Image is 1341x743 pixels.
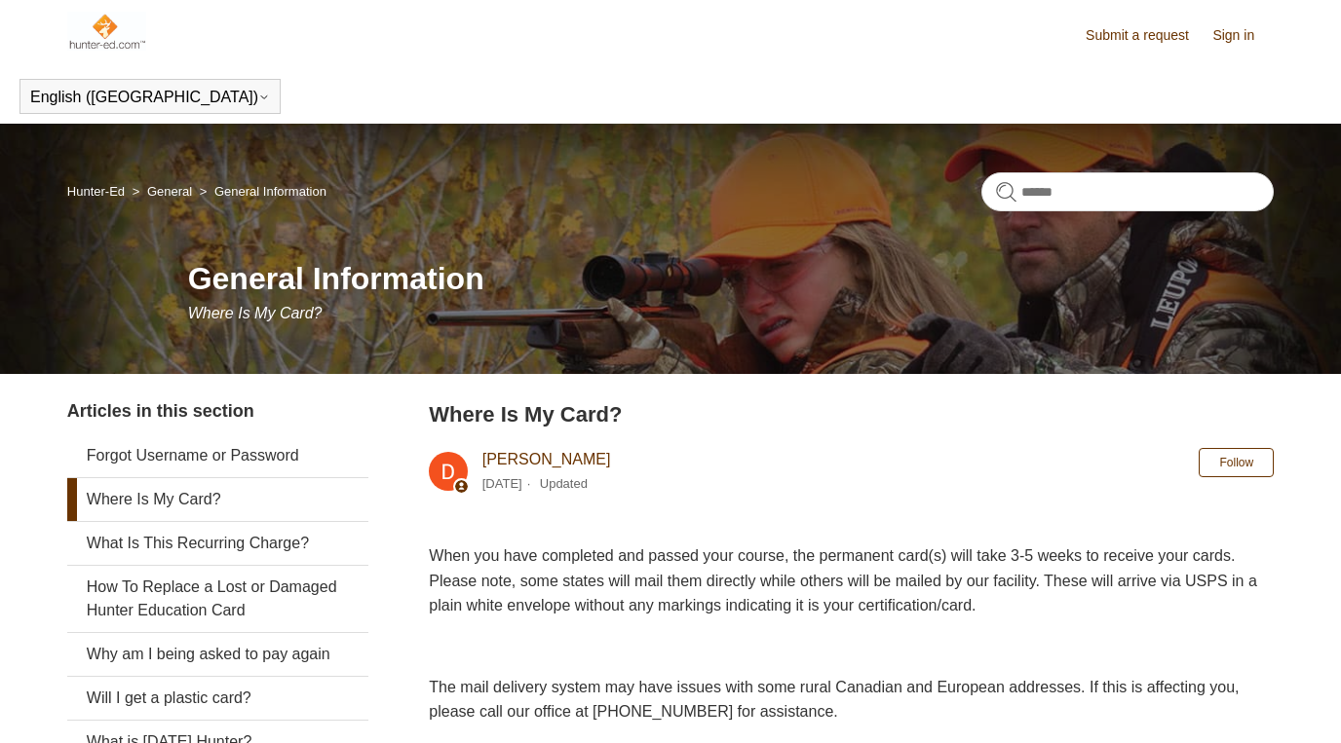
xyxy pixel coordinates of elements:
[1086,25,1208,46] a: Submit a request
[482,451,611,467] a: [PERSON_NAME]
[429,679,1239,721] span: The mail delivery system may have issues with some rural Canadian and European addresses. If this...
[214,184,326,199] a: General Information
[482,476,522,491] time: 03/04/2024, 10:46
[1199,448,1274,477] button: Follow Article
[30,89,270,106] button: English ([GEOGRAPHIC_DATA])
[67,566,369,632] a: How To Replace a Lost or Damaged Hunter Education Card
[67,401,254,421] span: Articles in this section
[147,184,192,199] a: General
[67,478,369,521] a: Where Is My Card?
[67,633,369,676] a: Why am I being asked to pay again
[188,255,1275,302] h1: General Information
[540,476,588,491] li: Updated
[196,184,326,199] li: General Information
[67,677,369,720] a: Will I get a plastic card?
[129,184,196,199] li: General
[429,398,1274,430] h2: Where Is My Card?
[188,305,323,321] span: Where Is My Card?
[67,184,129,199] li: Hunter-Ed
[67,12,146,51] img: Hunter-Ed Help Center home page
[67,522,369,565] a: What Is This Recurring Charge?
[67,434,369,477] a: Forgot Username or Password
[67,184,125,199] a: Hunter-Ed
[429,547,1257,613] span: When you have completed and passed your course, the permanent card(s) will take 3-5 weeks to rece...
[981,172,1274,211] input: Search
[1212,25,1274,46] a: Sign in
